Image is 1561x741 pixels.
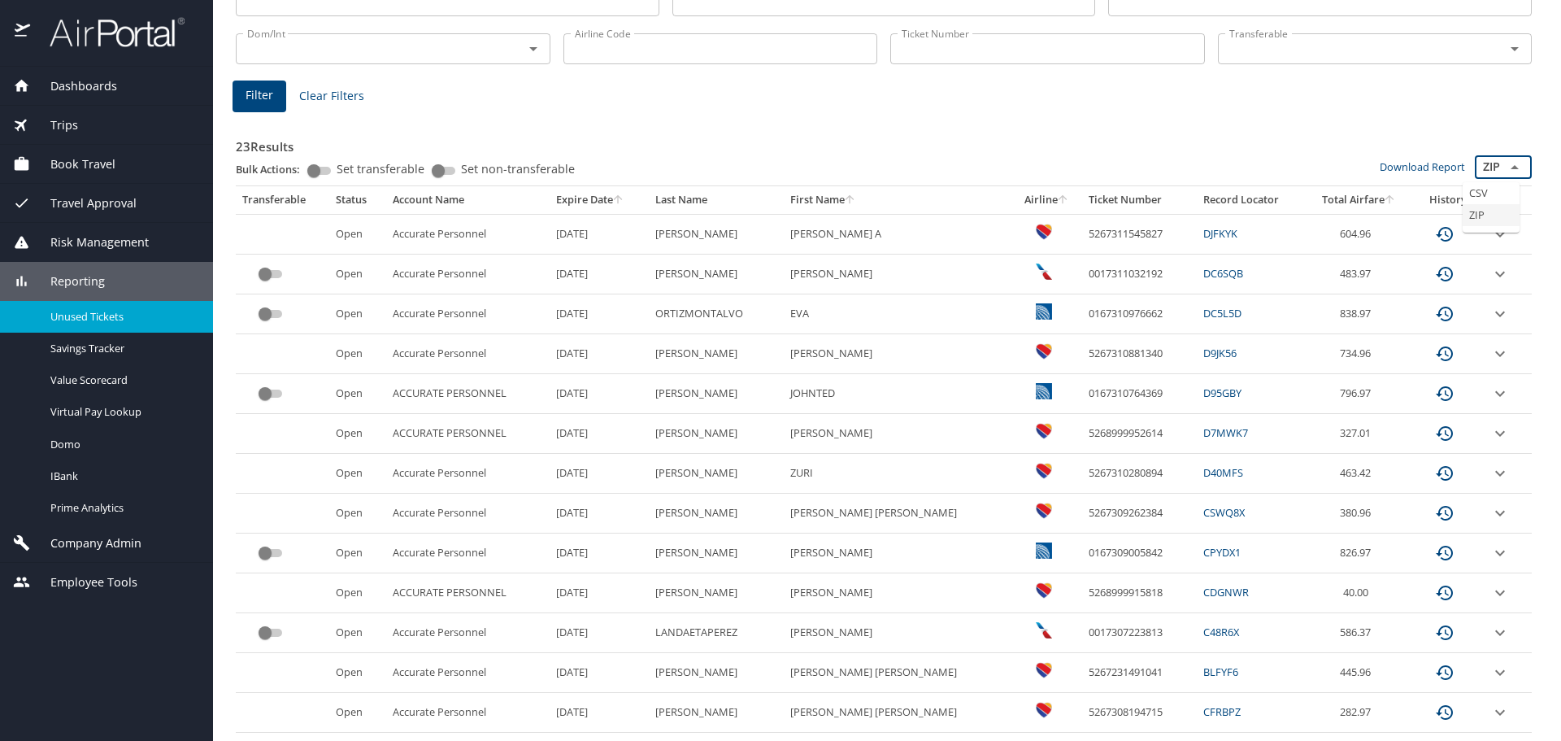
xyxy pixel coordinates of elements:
td: [PERSON_NAME] [PERSON_NAME] [784,653,1012,693]
button: expand row [1490,464,1510,483]
td: 604.96 [1306,214,1412,254]
a: CDGNWR [1203,585,1249,599]
img: Southwest Airlines [1036,224,1052,240]
td: 826.97 [1306,534,1412,573]
td: 380.96 [1306,494,1412,534]
button: expand row [1490,623,1510,643]
span: Risk Management [30,233,149,251]
td: [DATE] [550,613,650,653]
td: LANDAETAPEREZ [649,613,783,653]
td: 734.96 [1306,334,1412,374]
a: CPYDX1 [1203,545,1241,560]
td: ACCURATE PERSONNEL [386,374,550,414]
div: Transferable [242,193,323,207]
td: 463.42 [1306,454,1412,494]
td: 796.97 [1306,374,1412,414]
td: [PERSON_NAME] [784,534,1012,573]
td: [DATE] [550,693,650,733]
img: Southwest Airlines [1036,582,1052,599]
span: IBank [50,469,193,484]
td: 0167310764369 [1082,374,1197,414]
td: Open [329,454,386,494]
button: expand row [1490,583,1510,603]
td: ZURI [784,454,1012,494]
a: Download Report [1380,159,1465,174]
td: ORTIZMONTALVO [649,294,783,334]
img: United Airlines [1036,303,1052,320]
td: [DATE] [550,653,650,693]
a: CFRBPZ [1203,704,1241,719]
td: [PERSON_NAME] [649,494,783,534]
td: 282.97 [1306,693,1412,733]
td: Accurate Personnel [386,255,550,294]
td: [PERSON_NAME] [784,613,1012,653]
span: Prime Analytics [50,500,193,516]
td: [DATE] [550,454,650,494]
th: Airline [1011,186,1082,214]
td: Open [329,255,386,294]
th: Ticket Number [1082,186,1197,214]
button: sort [845,195,856,206]
li: CSV [1463,182,1520,204]
img: American Airlines [1036,622,1052,639]
p: Bulk Actions: [236,162,313,177]
li: ZIP [1463,204,1520,226]
button: sort [1385,195,1396,206]
button: expand row [1490,304,1510,324]
td: Accurate Personnel [386,494,550,534]
td: Accurate Personnel [386,693,550,733]
th: Last Name [649,186,783,214]
td: [DATE] [550,494,650,534]
td: [PERSON_NAME] [784,334,1012,374]
td: Open [329,573,386,613]
td: Accurate Personnel [386,214,550,254]
span: Book Travel [30,155,115,173]
td: 5268999915818 [1082,573,1197,613]
td: Open [329,414,386,454]
a: DC6SQB [1203,266,1243,281]
td: 0017311032192 [1082,255,1197,294]
button: expand row [1490,663,1510,682]
td: 838.97 [1306,294,1412,334]
button: expand row [1490,703,1510,722]
td: [PERSON_NAME] [649,334,783,374]
span: Savings Tracker [50,341,193,356]
button: expand row [1490,344,1510,364]
img: Southwest Airlines [1036,503,1052,519]
td: 5268999952614 [1082,414,1197,454]
img: American Airlines [1036,264,1052,280]
span: Trips [30,116,78,134]
img: Southwest Airlines [1036,343,1052,360]
td: 0167309005842 [1082,534,1197,573]
td: Accurate Personnel [386,534,550,573]
button: Open [1503,37,1526,60]
td: [DATE] [550,534,650,573]
td: [PERSON_NAME] [649,414,783,454]
img: airportal-logo.png [32,16,185,48]
td: Open [329,613,386,653]
td: [PERSON_NAME] A [784,214,1012,254]
td: [PERSON_NAME] [784,255,1012,294]
span: Company Admin [30,534,141,552]
a: C48R6X [1203,625,1239,639]
button: Open [522,37,545,60]
img: Southwest Airlines [1036,463,1052,479]
th: Account Name [386,186,550,214]
td: 5267310881340 [1082,334,1197,374]
td: 445.96 [1306,653,1412,693]
button: sort [613,195,624,206]
td: [PERSON_NAME] [784,573,1012,613]
img: United Airlines [1036,383,1052,399]
td: 5267310280894 [1082,454,1197,494]
td: 483.97 [1306,255,1412,294]
td: [PERSON_NAME] [PERSON_NAME] [784,494,1012,534]
td: Open [329,693,386,733]
a: D9JK56 [1203,346,1237,360]
span: Employee Tools [30,573,137,591]
button: expand row [1490,264,1510,284]
span: Value Scorecard [50,373,193,388]
img: Southwest Airlines [1036,423,1052,439]
span: Unused Tickets [50,309,193,325]
span: Clear Filters [299,86,364,107]
th: Total Airfare [1306,186,1412,214]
